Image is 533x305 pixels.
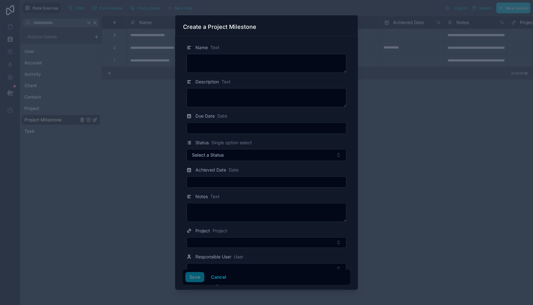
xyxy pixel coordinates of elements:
[213,228,227,234] span: Project
[187,289,346,300] button: Select Button
[187,237,346,248] button: Select Button
[195,254,231,260] span: Responsible User
[207,272,230,282] button: Cancel
[195,140,209,146] span: Status
[195,228,210,234] span: Project
[221,79,231,85] span: Text
[210,193,220,200] span: Text
[187,149,346,161] button: Select Button
[217,113,227,119] span: Date
[195,44,208,51] span: Name
[195,193,208,200] span: Notes
[195,167,226,173] span: Achieved Date
[195,113,215,119] span: Due Date
[195,79,219,85] span: Description
[234,254,243,260] span: User
[192,152,224,158] span: Select a Status
[211,140,252,146] span: Single option select
[183,23,256,31] h3: Create a Project Milestone
[187,263,346,274] button: Select Button
[229,167,239,173] span: Date
[210,44,220,51] span: Text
